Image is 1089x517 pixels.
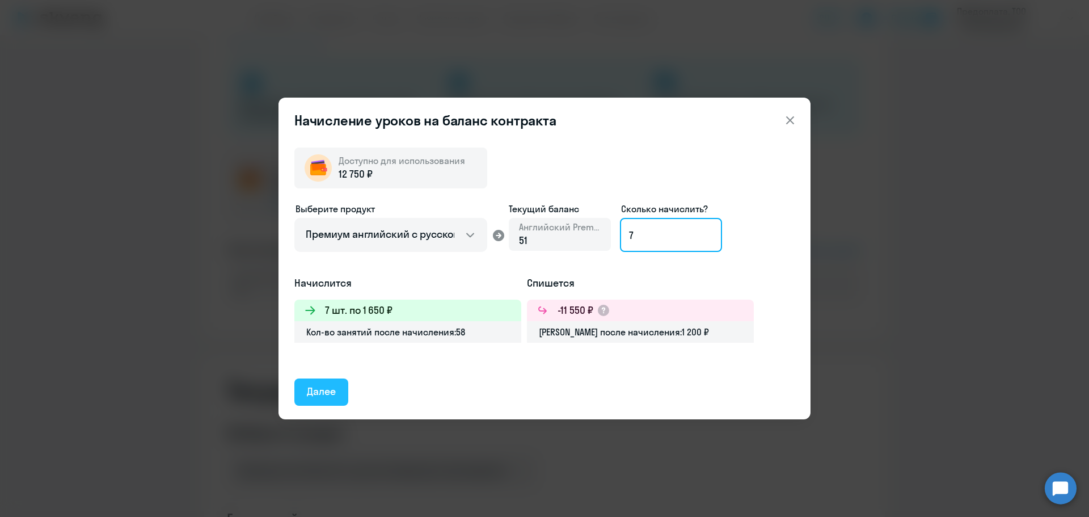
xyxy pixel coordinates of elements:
span: Выберите продукт [296,203,375,215]
h3: 7 шт. по 1 650 ₽ [325,303,392,318]
img: wallet-circle.png [305,154,332,182]
span: Сколько начислить? [621,203,708,215]
span: 51 [519,234,527,247]
span: 12 750 ₽ [339,167,373,182]
h5: Спишется [527,276,754,291]
button: Далее [294,379,348,406]
h3: -11 550 ₽ [558,303,593,318]
span: Доступно для использования [339,155,465,166]
header: Начисление уроков на баланс контракта [278,111,811,129]
div: Кол-во занятий после начисления: 58 [294,321,521,343]
span: Текущий баланс [509,202,611,216]
h5: Начислится [294,276,521,291]
div: Далее [307,384,336,399]
div: [PERSON_NAME] после начисления: 1 200 ₽ [527,321,754,343]
span: Английский Premium [519,221,601,233]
